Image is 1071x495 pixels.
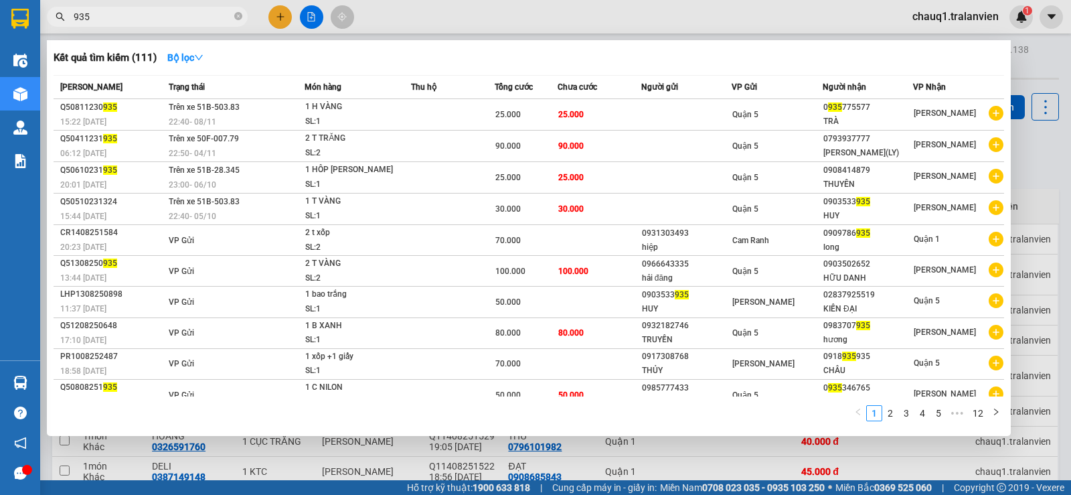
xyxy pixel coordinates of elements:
span: Quận 5 [732,328,758,338]
span: Tổng cước [495,82,533,92]
div: LHP1308250898 [60,287,165,301]
div: 2 T VÀNG [305,257,406,271]
span: VP Gửi [169,236,194,245]
div: SL: 1 [305,395,406,410]
span: ••• [946,405,968,421]
button: Bộ lọcdown [157,47,214,68]
span: notification [14,437,27,449]
span: left [854,408,862,416]
li: Next Page [988,405,1004,421]
span: 100.000 [495,267,525,276]
div: SL: 1 [305,178,406,192]
a: 3 [899,406,914,421]
span: Trạng thái [169,82,205,92]
span: 13:44 [DATE] [60,273,106,283]
div: HUY [823,209,913,223]
div: HUY [642,302,732,316]
button: left [850,405,866,421]
span: 935 [828,102,842,112]
div: 0908414879 [823,163,913,178]
span: search [56,12,65,21]
span: plus-circle [989,232,1003,246]
div: Q50610231 [60,163,165,178]
li: 12 [968,405,988,421]
span: 100.000 [558,267,588,276]
div: Q50411231 [60,132,165,146]
span: 90.000 [495,141,521,151]
span: 935 [103,259,117,268]
span: 15:44 [DATE] [60,212,106,221]
span: [PERSON_NAME] [914,265,976,275]
button: right [988,405,1004,421]
div: 0983707 [823,319,913,333]
div: 1 B XANH [305,319,406,334]
span: 23:00 - 06/10 [169,180,216,190]
div: THỦY [642,364,732,378]
div: 0917308768 [642,350,732,364]
div: KIẾN ĐẠI [823,302,913,316]
span: Quận 5 [914,296,940,305]
span: 935 [842,352,856,361]
span: [PERSON_NAME] [914,203,976,212]
span: [PERSON_NAME] [914,328,976,337]
span: 935 [675,290,689,299]
span: 70.000 [495,236,521,245]
span: plus-circle [989,106,1003,121]
span: 50.000 [558,391,584,400]
div: Q50808251 [60,380,165,395]
span: Quận 5 [914,358,940,368]
div: [PERSON_NAME](LY) [823,146,913,160]
div: Q50510231324 [60,195,165,209]
span: [PERSON_NAME] [914,389,976,399]
span: plus-circle [989,263,1003,277]
span: 935 [856,197,870,206]
div: 0932182746 [642,319,732,333]
span: VP Gửi [169,297,194,307]
span: [PERSON_NAME] [914,140,976,149]
div: SL: 1 [305,302,406,317]
li: 2 [882,405,898,421]
span: Quận 5 [732,141,758,151]
div: 02837925519 [823,288,913,302]
span: VP Gửi [732,82,757,92]
span: Món hàng [305,82,341,92]
div: hương [823,333,913,347]
div: 0909786 [823,226,913,240]
div: SL: 1 [305,115,406,129]
div: 0985777433 [642,381,732,395]
span: 06:12 [DATE] [60,149,106,158]
div: THUYÊN [823,178,913,192]
span: 935 [103,134,117,143]
div: 0903502652 [823,257,913,271]
div: HÀO [642,395,732,409]
span: 20:23 [DATE] [60,242,106,252]
div: 0903533 [642,288,732,302]
span: Quận 5 [732,173,758,182]
span: Quận 1 [914,234,940,244]
span: Người nhận [823,82,866,92]
span: plus-circle [989,386,1003,401]
span: 935 [856,321,870,330]
div: 1 bao trắng [305,287,406,302]
img: warehouse-icon [13,87,27,101]
span: 22:50 - 04/11 [169,149,216,158]
div: KHÁNH [823,395,913,409]
span: right [992,408,1000,416]
span: 25.000 [495,110,521,119]
img: solution-icon [13,154,27,168]
span: 22:40 - 05/10 [169,212,216,221]
span: 935 [828,383,842,393]
span: Chưa cước [558,82,597,92]
span: VP Gửi [169,359,194,368]
span: 50.000 [495,391,521,400]
div: 1 HÔP [PERSON_NAME] [305,163,406,178]
span: close-circle [234,11,242,23]
div: 0966643335 [642,257,732,271]
span: plus-circle [989,169,1003,184]
span: message [14,467,27,480]
a: 1 [867,406,882,421]
span: 22:40 - 08/11 [169,117,216,127]
div: long [823,240,913,255]
div: CHÂU [823,364,913,378]
span: [PERSON_NAME] [914,109,976,118]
